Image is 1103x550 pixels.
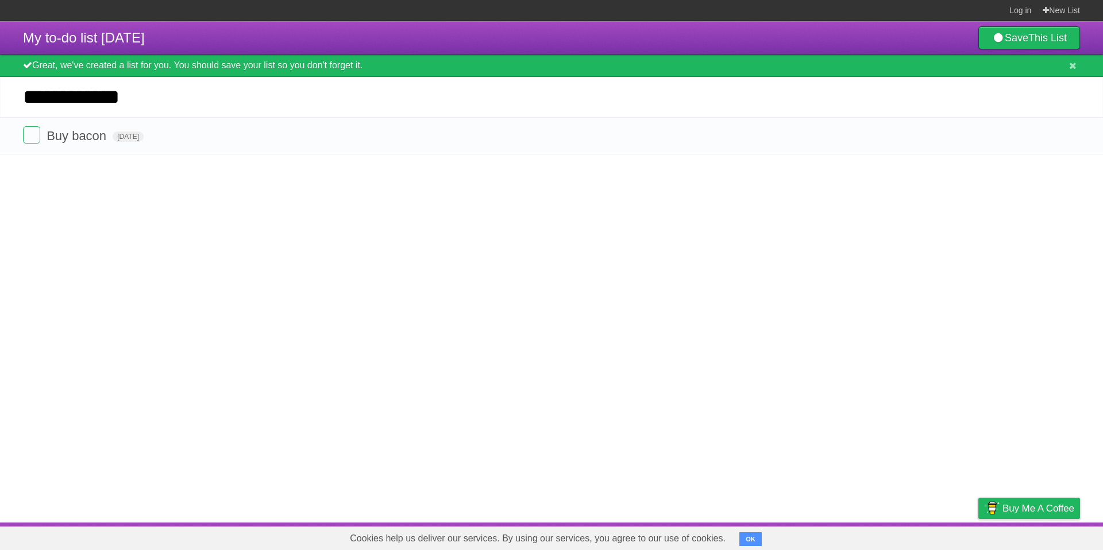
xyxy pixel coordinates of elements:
a: Buy me a coffee [978,498,1080,519]
b: This List [1028,32,1067,44]
a: Terms [924,525,950,547]
span: Cookies help us deliver our services. By using our services, you agree to our use of cookies. [338,527,737,550]
span: My to-do list [DATE] [23,30,145,45]
span: Buy me a coffee [1002,498,1074,518]
button: OK [739,532,762,546]
a: Developers [863,525,910,547]
a: SaveThis List [978,26,1080,49]
img: Buy me a coffee [984,498,1000,518]
label: Done [23,126,40,144]
a: Suggest a feature [1008,525,1080,547]
span: Buy bacon [47,129,109,143]
a: Privacy [963,525,993,547]
a: About [826,525,850,547]
span: [DATE] [113,131,144,142]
